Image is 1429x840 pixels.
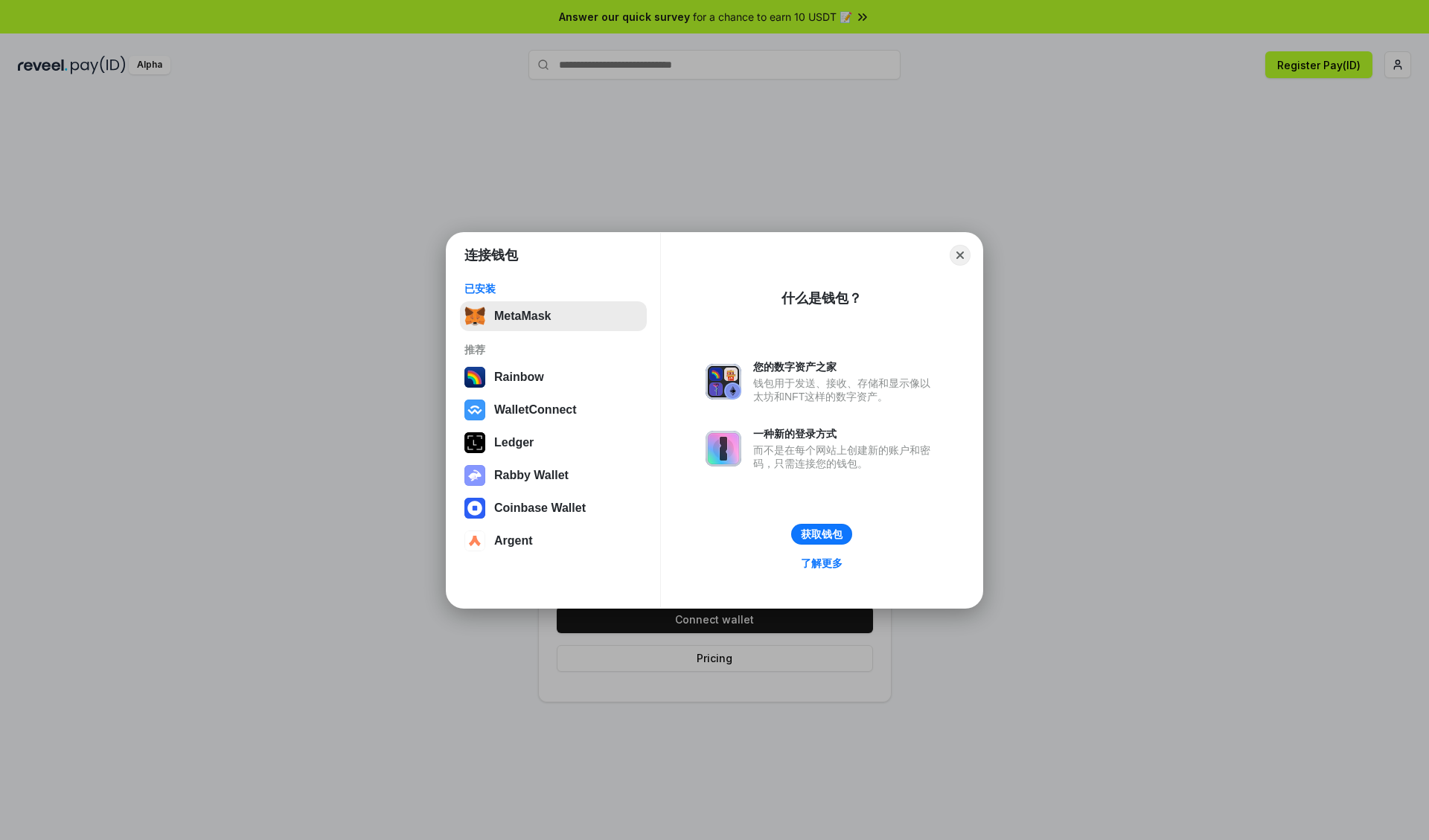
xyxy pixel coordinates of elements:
[494,534,533,548] div: Argent
[464,432,485,453] img: svg+xml,%3Csvg%20xmlns%3D%22http%3A%2F%2Fwww.w3.org%2F2000%2Fsvg%22%20width%3D%2228%22%20height%3...
[706,431,741,467] img: svg+xml,%3Csvg%20xmlns%3D%22http%3A%2F%2Fwww.w3.org%2F2000%2Fsvg%22%20fill%3D%22none%22%20viewBox...
[464,343,642,356] div: 推荐
[460,395,647,425] button: WalletConnect
[460,362,647,392] button: Rainbow
[464,400,485,420] img: svg+xml,%3Csvg%20width%3D%2228%22%20height%3D%2228%22%20viewBox%3D%220%200%2028%2028%22%20fill%3D...
[460,493,647,523] button: Coinbase Wallet
[460,461,647,490] button: Rabby Wallet
[801,557,843,570] div: 了解更多
[464,246,518,264] h1: 连接钱包
[460,301,647,331] button: MetaMask
[791,524,852,545] button: 获取钱包
[494,436,534,449] div: Ledger
[464,465,485,486] img: svg+xml,%3Csvg%20xmlns%3D%22http%3A%2F%2Fwww.w3.org%2F2000%2Fsvg%22%20fill%3D%22none%22%20viewBox...
[464,282,642,295] div: 已安装
[464,306,485,327] img: svg+xml,%3Csvg%20fill%3D%22none%22%20height%3D%2233%22%20viewBox%3D%220%200%2035%2033%22%20width%...
[460,526,647,556] button: Argent
[494,371,544,384] div: Rainbow
[950,245,971,266] button: Close
[494,310,551,323] div: MetaMask
[494,403,577,417] div: WalletConnect
[706,364,741,400] img: svg+xml,%3Csvg%20xmlns%3D%22http%3A%2F%2Fwww.w3.org%2F2000%2Fsvg%22%20fill%3D%22none%22%20viewBox...
[464,367,485,388] img: svg+xml,%3Csvg%20width%3D%22120%22%20height%3D%22120%22%20viewBox%3D%220%200%20120%20120%22%20fil...
[753,360,938,373] div: 您的数字资产之家
[753,443,938,470] div: 而不是在每个网站上创建新的账户和密码，只需连接您的钱包。
[464,530,485,551] img: svg+xml,%3Csvg%20width%3D%2228%22%20height%3D%2228%22%20viewBox%3D%220%200%2028%2028%22%20fill%3D...
[494,501,586,515] div: Coinbase Wallet
[464,498,485,519] img: svg+xml,%3Csvg%20width%3D%2228%22%20height%3D%2228%22%20viewBox%3D%220%200%2028%2028%22%20fill%3D...
[460,428,647,458] button: Ledger
[781,289,862,307] div: 什么是钱包？
[801,528,843,541] div: 获取钱包
[753,376,938,403] div: 钱包用于发送、接收、存储和显示像以太坊和NFT这样的数字资产。
[753,427,938,440] div: 一种新的登录方式
[792,554,851,573] a: 了解更多
[494,469,569,482] div: Rabby Wallet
